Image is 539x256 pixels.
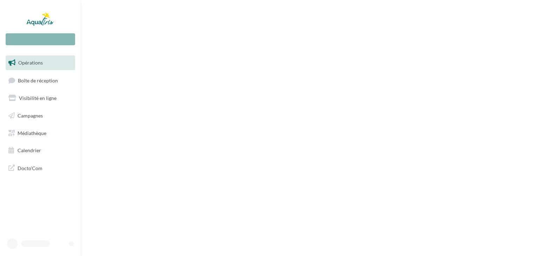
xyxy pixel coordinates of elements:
[19,95,56,101] span: Visibilité en ligne
[18,147,41,153] span: Calendrier
[18,60,43,66] span: Opérations
[4,108,76,123] a: Campagnes
[4,91,76,106] a: Visibilité en ligne
[4,73,76,88] a: Boîte de réception
[18,130,46,136] span: Médiathèque
[18,163,42,173] span: Docto'Com
[18,77,58,83] span: Boîte de réception
[4,126,76,141] a: Médiathèque
[4,143,76,158] a: Calendrier
[18,113,43,119] span: Campagnes
[4,161,76,175] a: Docto'Com
[4,55,76,70] a: Opérations
[6,33,75,45] div: Nouvelle campagne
